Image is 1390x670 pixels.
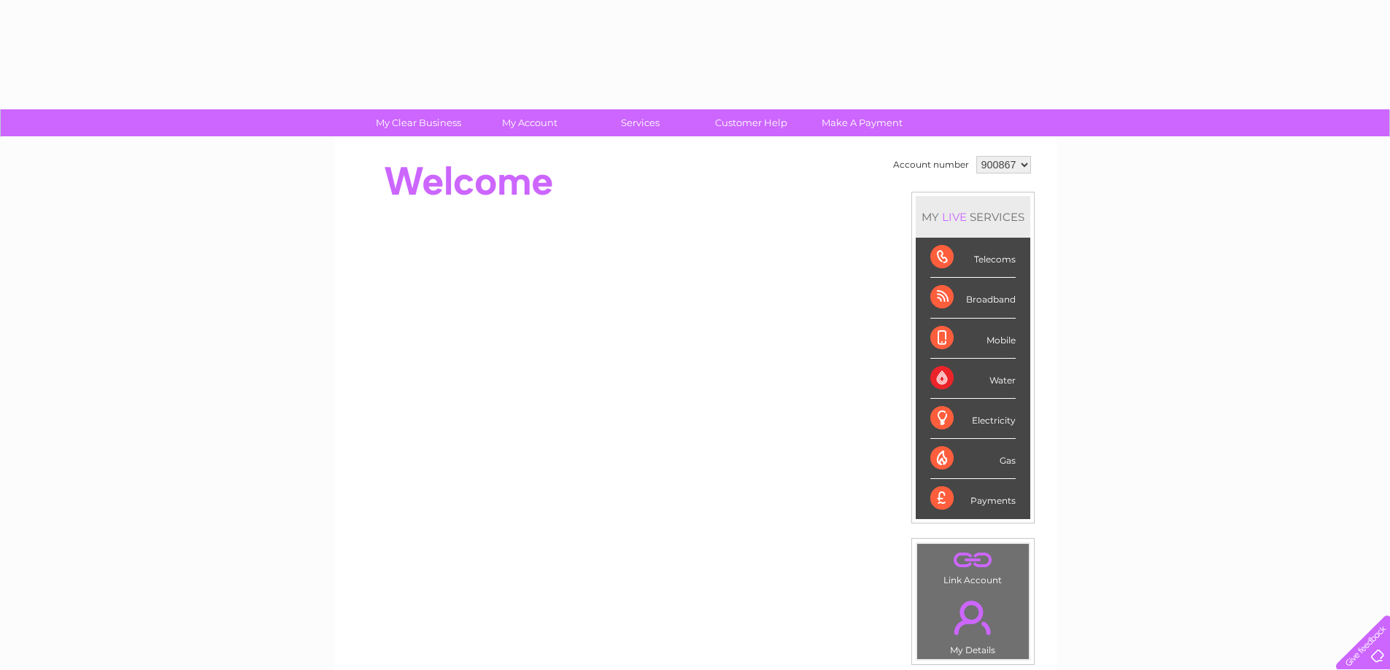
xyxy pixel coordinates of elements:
[691,109,811,136] a: Customer Help
[939,210,970,224] div: LIVE
[930,238,1016,278] div: Telecoms
[916,543,1030,589] td: Link Account
[921,592,1025,643] a: .
[802,109,922,136] a: Make A Payment
[930,439,1016,479] div: Gas
[358,109,479,136] a: My Clear Business
[916,196,1030,238] div: MY SERVICES
[930,278,1016,318] div: Broadband
[580,109,700,136] a: Services
[930,319,1016,359] div: Mobile
[921,548,1025,573] a: .
[469,109,590,136] a: My Account
[930,479,1016,518] div: Payments
[889,152,973,177] td: Account number
[930,399,1016,439] div: Electricity
[930,359,1016,399] div: Water
[916,588,1030,660] td: My Details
